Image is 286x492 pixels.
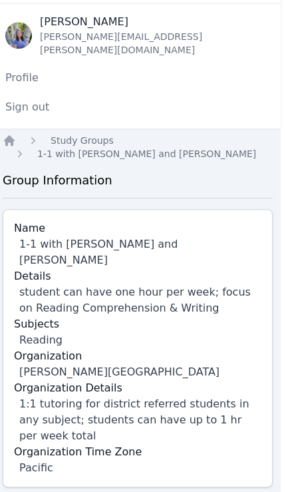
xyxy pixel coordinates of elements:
h3: Group Information [3,171,273,190]
label: Organization Details [14,380,261,396]
a: Study Groups [51,134,114,147]
nav: Breadcrumb [3,134,273,160]
div: student can have one hour per week; focus on Reading Comprehension & Writing [19,284,261,316]
span: Study Groups [51,135,114,146]
div: 1-1 with [PERSON_NAME] and [PERSON_NAME] [19,236,261,268]
label: Subjects [14,316,261,332]
div: 1:1 tutoring for district referred students in any subject; students can have up to 1 hr per week... [19,396,261,444]
a: 1-1 with [PERSON_NAME] and [PERSON_NAME] [37,147,256,160]
div: [PERSON_NAME][GEOGRAPHIC_DATA] [19,364,261,380]
label: Organization [14,348,261,364]
div: [PERSON_NAME] [40,14,270,30]
label: Name [14,220,261,236]
label: Organization Time Zone [14,444,261,460]
div: [PERSON_NAME][EMAIL_ADDRESS][PERSON_NAME][DOMAIN_NAME] [40,30,270,57]
label: Details [14,268,261,284]
div: Reading [19,332,261,348]
div: Pacific [19,460,261,476]
span: 1-1 with [PERSON_NAME] and [PERSON_NAME] [37,148,256,159]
